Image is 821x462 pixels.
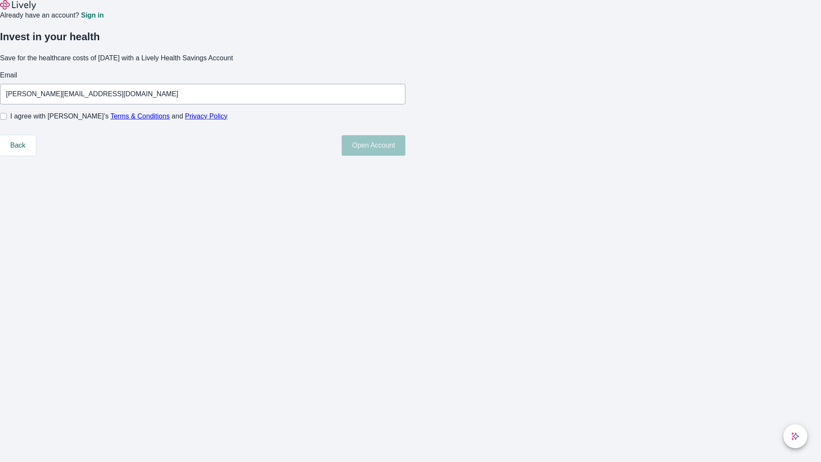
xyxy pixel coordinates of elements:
[110,113,170,120] a: Terms & Conditions
[783,424,807,448] button: chat
[791,432,800,441] svg: Lively AI Assistant
[10,111,227,121] span: I agree with [PERSON_NAME]’s and
[185,113,228,120] a: Privacy Policy
[81,12,103,19] a: Sign in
